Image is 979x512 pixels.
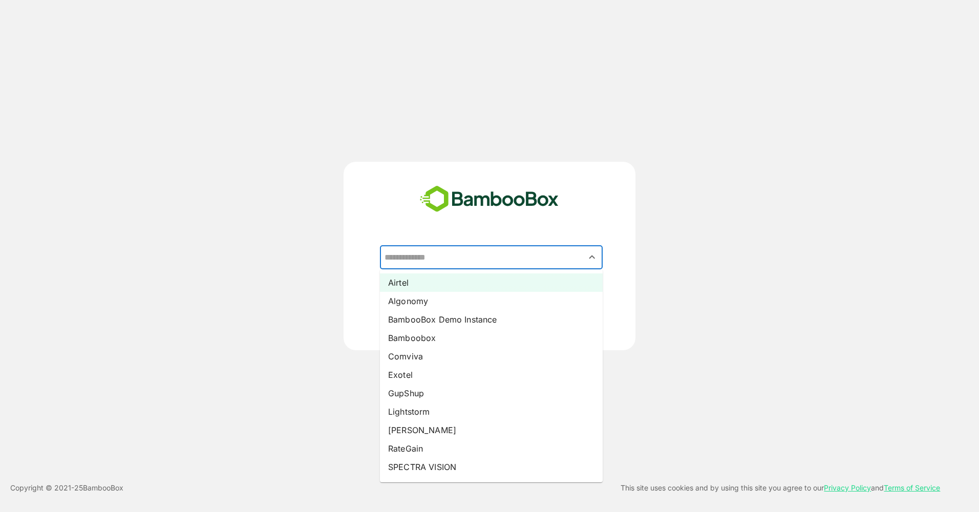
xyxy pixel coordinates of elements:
li: RateGain [380,439,603,458]
li: Algonomy [380,292,603,310]
li: BambooBox Demo Instance [380,310,603,329]
p: Copyright © 2021- 25 BambooBox [10,482,123,494]
button: Close [585,250,599,264]
li: Airtel [380,273,603,292]
li: [PERSON_NAME] [380,421,603,439]
li: SPECTRA VISION [380,458,603,476]
a: Terms of Service [884,483,940,492]
p: This site uses cookies and by using this site you agree to our and [621,482,940,494]
li: Exotel [380,366,603,384]
li: Bamboobox [380,329,603,347]
li: GupShup [380,384,603,402]
img: bamboobox [414,182,564,216]
li: Syngene [380,476,603,495]
li: Lightstorm [380,402,603,421]
li: Comviva [380,347,603,366]
a: Privacy Policy [824,483,871,492]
